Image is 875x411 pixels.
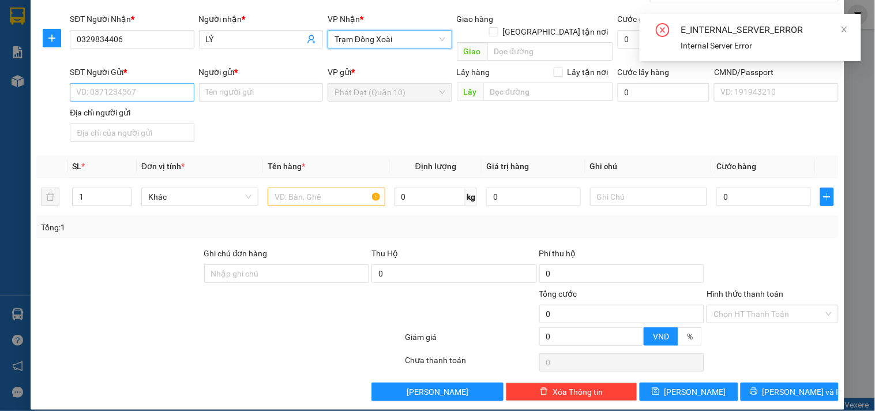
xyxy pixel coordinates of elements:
[404,331,538,351] div: Giảm giá
[70,66,194,79] div: SĐT Người Gửi
[70,124,194,142] input: Địa chỉ của người gửi
[653,332,669,341] span: VND
[539,247,705,264] div: Phí thu hộ
[70,13,194,25] div: SĐT Người Nhận
[487,42,613,61] input: Dọc đường
[763,386,843,398] span: [PERSON_NAME] và In
[457,83,483,101] span: Lấy
[72,162,81,171] span: SL
[618,14,675,24] label: Cước giao hàng
[656,23,670,39] span: close-circle
[618,83,710,102] input: Cước lấy hàng
[821,192,833,201] span: plus
[335,84,445,101] span: Phát Đạt (Quận 10)
[371,249,398,258] span: Thu Hộ
[640,383,738,401] button: save[PERSON_NAME]
[328,14,360,24] span: VP Nhận
[486,188,581,206] input: 0
[618,30,710,48] input: Cước giao hàng
[43,29,61,47] button: plus
[141,162,185,171] span: Đơn vị tính
[840,25,848,33] span: close
[70,106,194,119] div: Địa chỉ người gửi
[407,386,468,398] span: [PERSON_NAME]
[199,66,323,79] div: Người gửi
[714,13,838,25] div: CMND/Passport
[465,188,477,206] span: kg
[590,188,707,206] input: Ghi Chú
[204,264,370,283] input: Ghi chú đơn hàng
[457,68,490,77] span: Lấy hàng
[268,188,385,206] input: VD: Bàn, Ghế
[498,25,613,38] span: [GEOGRAPHIC_DATA] tận nơi
[204,249,268,258] label: Ghi chú đơn hàng
[540,387,548,397] span: delete
[750,387,758,397] span: printer
[335,31,445,48] span: Trạm Đồng Xoài
[714,66,838,79] div: CMND/Passport
[506,383,637,401] button: deleteXóa Thông tin
[585,155,712,178] th: Ghi chú
[681,39,847,52] div: Internal Server Error
[483,83,613,101] input: Dọc đường
[415,162,456,171] span: Định lượng
[404,354,538,374] div: Chưa thanh toán
[539,289,577,298] span: Tổng cước
[553,386,603,398] span: Xóa Thông tin
[371,383,503,401] button: [PERSON_NAME]
[652,387,660,397] span: save
[563,66,613,79] span: Lấy tận nơi
[707,289,783,298] label: Hình thức thanh toán
[664,386,726,398] span: [PERSON_NAME]
[457,42,487,61] span: Giao
[820,188,834,206] button: plus
[41,188,59,206] button: delete
[741,383,839,401] button: printer[PERSON_NAME] và In
[43,33,61,43] span: plus
[457,14,494,24] span: Giao hàng
[681,23,847,37] div: E_INTERNAL_SERVER_ERROR
[687,332,693,341] span: %
[618,68,670,77] label: Cước lấy hàng
[307,35,316,44] span: user-add
[328,66,452,79] div: VP gửi
[716,162,756,171] span: Cước hàng
[199,13,323,25] div: Người nhận
[41,221,339,234] div: Tổng: 1
[148,188,251,206] span: Khác
[486,162,529,171] span: Giá trị hàng
[268,162,305,171] span: Tên hàng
